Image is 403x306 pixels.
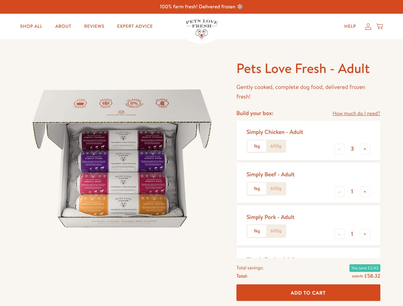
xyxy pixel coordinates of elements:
label: 1kg [247,225,266,237]
a: Reviews [79,20,109,33]
a: Help [339,20,361,33]
button: + [360,144,370,154]
div: Simply Pork - Adult [247,213,295,221]
label: 1kg [247,183,266,195]
span: Total savings: [236,263,264,272]
s: £60.75 [352,273,363,279]
span: You save £2.43 [349,264,380,272]
span: Total: [236,272,248,280]
button: - [334,186,345,197]
a: Shop All [15,20,48,33]
p: Gently cooked, complete dog food, delivered frozen fresh! [236,82,380,102]
span: Add To Cart [291,289,326,296]
button: Add To Cart [236,284,380,301]
a: About [50,20,76,33]
h1: Pets Love Fresh - Adult [236,60,380,77]
div: Simply Chicken - Adult [247,128,303,135]
button: + [360,229,370,239]
div: Simply Beef - Adult [247,171,295,178]
div: Simply Duck - Adult [247,256,296,263]
img: Pets Love Fresh - Adult [23,60,221,258]
button: + [360,186,370,197]
button: - [334,229,345,239]
a: Expert Advice [112,20,158,33]
label: 600g [266,183,286,195]
label: 600g [266,225,286,237]
button: - [334,144,345,154]
h4: Build your box: [236,109,273,117]
label: 600g [266,140,286,152]
a: How much do I need? [332,109,380,118]
img: Pets Love Fresh [186,19,218,39]
label: 1kg [247,140,266,152]
span: £58.32 [364,272,380,279]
